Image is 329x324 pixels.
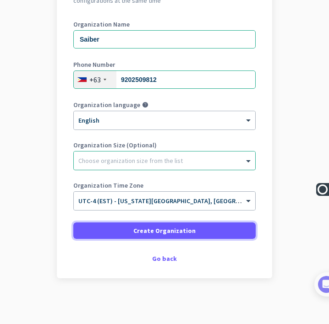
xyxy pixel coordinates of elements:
span: Create Organization [133,226,196,235]
label: Organization Time Zone [73,182,256,189]
label: Organization Name [73,21,256,27]
label: Phone Number [73,61,256,68]
img: Ooma Logo [316,183,329,196]
input: What is the name of your organization? [73,30,256,49]
label: Organization Size (Optional) [73,142,256,148]
div: Go back [73,255,256,262]
i: help [142,102,148,108]
button: Create Organization [73,222,256,239]
div: +63 [89,75,101,84]
input: 2 3234 5678 [73,70,256,89]
label: Organization language [73,102,140,108]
